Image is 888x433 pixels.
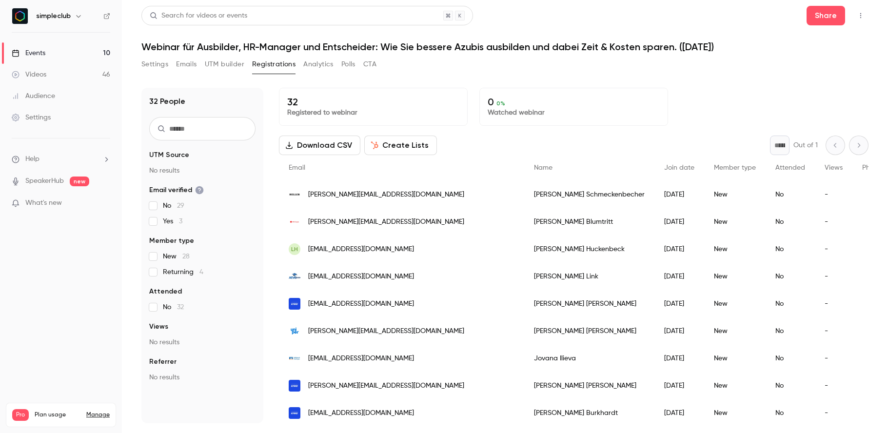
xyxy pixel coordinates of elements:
[177,202,184,209] span: 29
[12,91,55,101] div: Audience
[308,217,464,227] span: [PERSON_NAME][EMAIL_ADDRESS][DOMAIN_NAME]
[524,372,654,399] div: [PERSON_NAME] [PERSON_NAME]
[534,164,553,171] span: Name
[149,287,182,296] span: Attended
[654,181,704,208] div: [DATE]
[308,190,464,200] span: [PERSON_NAME][EMAIL_ADDRESS][DOMAIN_NAME]
[766,290,815,317] div: No
[36,11,71,21] h6: simpleclub
[163,267,203,277] span: Returning
[807,6,845,25] button: Share
[99,199,110,208] iframe: Noticeable Trigger
[25,198,62,208] span: What's new
[815,181,852,208] div: -
[287,108,459,118] p: Registered to webinar
[149,322,168,332] span: Views
[308,354,414,364] span: [EMAIL_ADDRESS][DOMAIN_NAME]
[289,298,300,310] img: kpmg.com
[488,108,660,118] p: Watched webinar
[815,399,852,427] div: -
[766,181,815,208] div: No
[308,381,464,391] span: [PERSON_NAME][EMAIL_ADDRESS][DOMAIN_NAME]
[815,236,852,263] div: -
[815,317,852,345] div: -
[766,317,815,345] div: No
[86,411,110,419] a: Manage
[149,185,204,195] span: Email verified
[308,272,414,282] span: [EMAIL_ADDRESS][DOMAIN_NAME]
[289,380,300,392] img: kpmg.com
[289,325,300,337] img: uniper.energy
[289,216,300,228] img: dsv-gruppe.de
[766,372,815,399] div: No
[704,236,766,263] div: New
[363,57,376,72] button: CTA
[149,357,177,367] span: Referrer
[182,253,190,260] span: 28
[524,181,654,208] div: [PERSON_NAME] Schmeckenbecher
[654,263,704,290] div: [DATE]
[149,337,256,347] p: No results
[766,399,815,427] div: No
[177,304,184,311] span: 32
[815,208,852,236] div: -
[793,140,818,150] p: Out of 1
[179,218,182,225] span: 3
[524,399,654,427] div: [PERSON_NAME] Burkhardt
[289,353,300,364] img: vbkraichgau.de
[488,96,660,108] p: 0
[141,57,168,72] button: Settings
[303,57,334,72] button: Analytics
[287,96,459,108] p: 32
[12,113,51,122] div: Settings
[12,409,29,421] span: Pro
[163,216,182,226] span: Yes
[524,317,654,345] div: [PERSON_NAME] [PERSON_NAME]
[279,136,360,155] button: Download CSV
[291,245,298,254] span: LH
[654,399,704,427] div: [DATE]
[163,201,184,211] span: No
[149,236,194,246] span: Member type
[205,57,244,72] button: UTM builder
[252,57,296,72] button: Registrations
[25,154,39,164] span: Help
[524,236,654,263] div: [PERSON_NAME] Huckenbeck
[704,181,766,208] div: New
[654,317,704,345] div: [DATE]
[149,166,256,176] p: No results
[704,208,766,236] div: New
[199,269,203,276] span: 4
[815,263,852,290] div: -
[12,154,110,164] li: help-dropdown-opener
[150,11,247,21] div: Search for videos or events
[308,244,414,255] span: [EMAIL_ADDRESS][DOMAIN_NAME]
[815,372,852,399] div: -
[704,345,766,372] div: New
[163,302,184,312] span: No
[815,290,852,317] div: -
[341,57,355,72] button: Polls
[364,136,437,155] button: Create Lists
[141,41,868,53] h1: Webinar für Ausbilder, HR-Manager und Entscheider: Wie Sie bessere Azubis ausbilden und dabei Zei...
[766,345,815,372] div: No
[308,326,464,336] span: [PERSON_NAME][EMAIL_ADDRESS][DOMAIN_NAME]
[70,177,89,186] span: new
[12,70,46,79] div: Videos
[766,236,815,263] div: No
[704,399,766,427] div: New
[496,100,505,107] span: 0 %
[766,208,815,236] div: No
[524,208,654,236] div: [PERSON_NAME] Blumtritt
[12,8,28,24] img: simpleclub
[149,373,256,382] p: No results
[289,407,300,419] img: kpmg.com
[289,164,305,171] span: Email
[524,290,654,317] div: [PERSON_NAME] [PERSON_NAME]
[149,150,189,160] span: UTM Source
[654,236,704,263] div: [DATE]
[176,57,197,72] button: Emails
[35,411,80,419] span: Plan usage
[654,372,704,399] div: [DATE]
[704,290,766,317] div: New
